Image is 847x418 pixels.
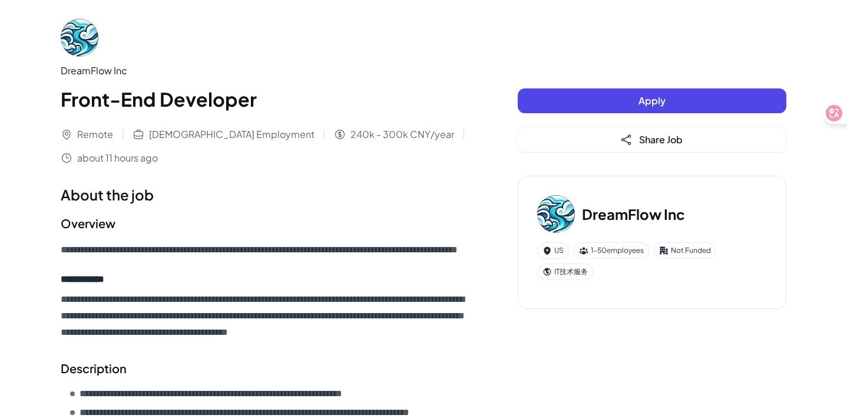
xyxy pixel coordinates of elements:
[61,85,471,113] h1: Front-End Developer
[350,127,454,141] span: 240k - 300k CNY/year
[639,133,683,146] span: Share Job
[654,242,716,259] div: Not Funded
[61,184,471,205] h1: About the job
[77,151,158,165] span: about 11 hours ago
[537,264,593,280] div: IT技术服务
[537,195,575,233] img: Dr
[518,127,786,152] button: Share Job
[149,127,315,141] span: [DEMOGRAPHIC_DATA] Employment
[638,94,666,107] span: Apply
[537,242,569,259] div: US
[518,88,786,113] button: Apply
[61,360,471,377] h2: Description
[574,242,649,259] div: 1-50 employees
[77,127,113,141] span: Remote
[61,64,471,78] div: DreamFlow Inc
[582,203,685,225] h3: DreamFlow Inc
[61,19,98,57] img: Dr
[61,215,471,232] h2: Overview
